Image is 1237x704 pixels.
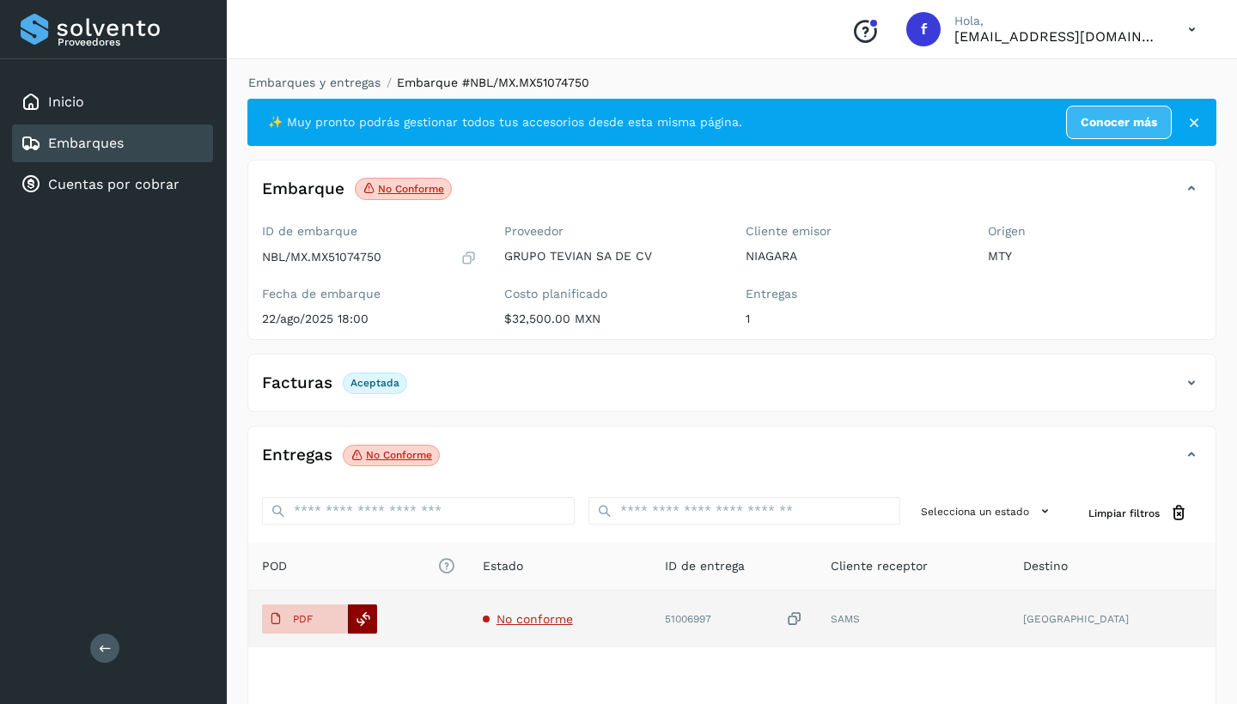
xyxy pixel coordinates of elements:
p: NIAGARA [746,249,960,264]
div: Embarques [12,124,213,162]
p: NBL/MX.MX51074750 [262,250,381,264]
span: POD [262,557,455,575]
label: Origen [988,224,1203,239]
nav: breadcrumb [247,74,1216,92]
span: No conforme [497,612,573,626]
div: Cuentas por cobrar [12,166,213,203]
p: No conforme [366,449,432,461]
p: factura@grupotevian.com [954,28,1161,45]
div: 51006997 [665,610,803,628]
h4: Facturas [262,373,332,393]
span: ✨ Muy pronto podrás gestionar todos tus accesorios desde esta misma página. [268,113,742,131]
span: ID de entrega [665,557,745,575]
label: Fecha de embarque [262,287,477,301]
a: Inicio [48,94,84,110]
p: 1 [746,312,960,326]
p: Hola, [954,14,1161,28]
label: ID de embarque [262,224,477,239]
div: FacturasAceptada [248,368,1216,411]
span: Limpiar filtros [1088,506,1160,521]
p: Proveedores [58,36,206,48]
span: Cliente receptor [831,557,928,575]
h4: Embarque [262,179,344,199]
p: Aceptada [350,377,399,389]
span: Estado [483,557,523,575]
div: EmbarqueNo conforme [248,174,1216,217]
a: Embarques [48,135,124,151]
p: PDF [293,613,313,625]
button: Selecciona un estado [914,497,1061,525]
label: Cliente emisor [746,224,960,239]
p: 22/ago/2025 18:00 [262,312,477,326]
button: PDF [262,604,348,634]
a: Embarques y entregas [248,76,381,89]
p: MTY [988,249,1203,264]
p: $32,500.00 MXN [504,312,719,326]
div: Reemplazar POD [348,604,377,634]
h4: Entregas [262,446,332,465]
p: No conforme [378,183,444,195]
td: SAMS [817,591,1009,647]
a: Cuentas por cobrar [48,176,180,192]
div: EntregasNo conforme [248,440,1216,483]
p: GRUPO TEVIAN SA DE CV [504,249,719,264]
label: Costo planificado [504,287,719,301]
label: Proveedor [504,224,719,239]
td: [GEOGRAPHIC_DATA] [1009,591,1216,647]
a: Conocer más [1066,106,1172,139]
span: Embarque #NBL/MX.MX51074750 [397,76,589,89]
div: Inicio [12,83,213,121]
button: Limpiar filtros [1075,497,1202,529]
span: Destino [1023,557,1068,575]
label: Entregas [746,287,960,301]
